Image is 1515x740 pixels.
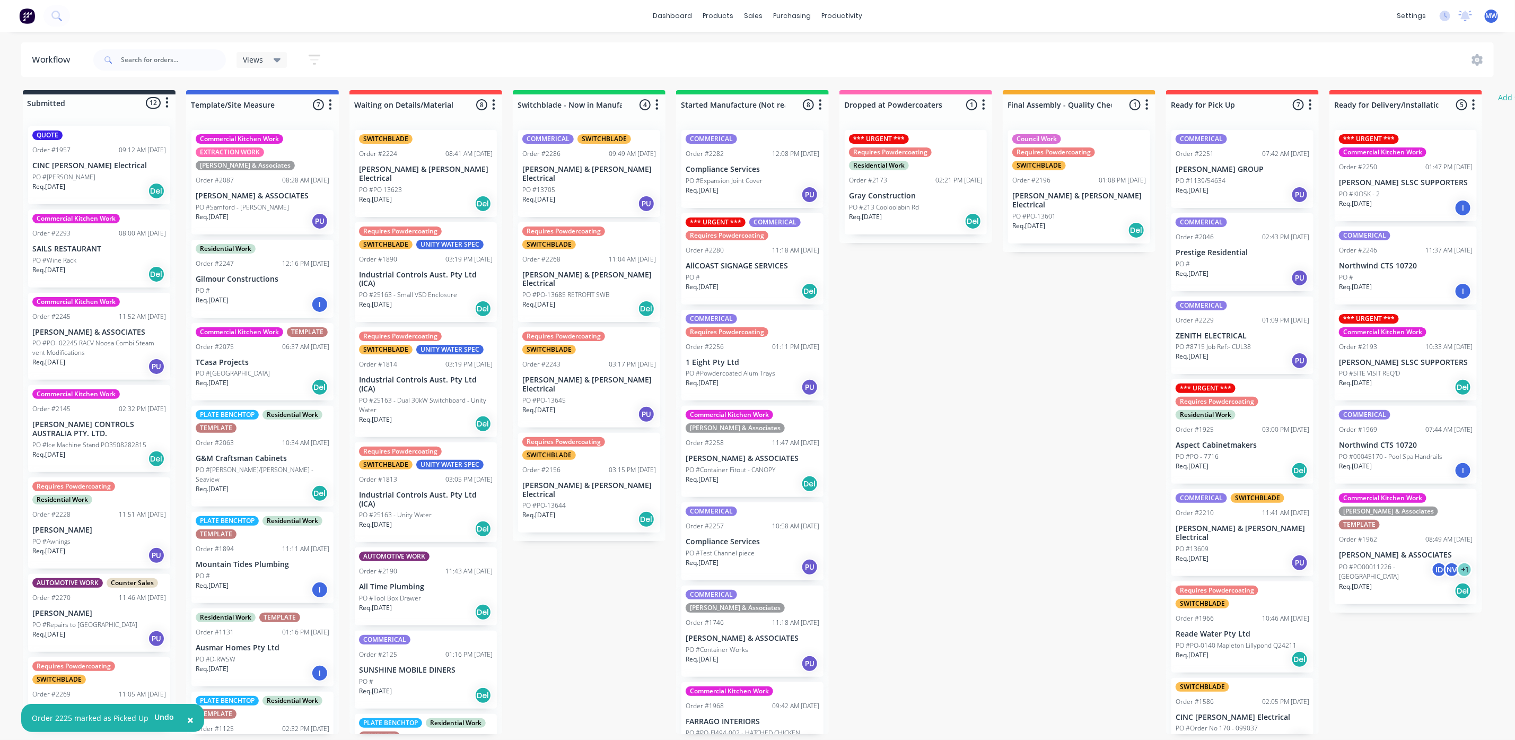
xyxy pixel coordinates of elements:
div: Residential Work [262,516,322,526]
div: Order #1814 [359,360,397,369]
img: Factory [19,8,35,24]
p: Req. [DATE] [32,182,65,191]
div: I [311,296,328,313]
p: PO #Wine Rack [32,256,76,265]
p: Compliance Services [686,165,819,174]
p: [PERSON_NAME] & [PERSON_NAME] Electrical [1012,191,1146,210]
div: 11:41 AM [DATE] [1262,508,1309,518]
p: Req. [DATE] [686,186,719,195]
div: PLATE BENCHTOP [196,516,259,526]
p: Req. [DATE] [522,195,555,204]
div: 08:00 AM [DATE] [119,229,166,238]
div: Council WorkRequires PowdercoatingSWITCHBLADEOrder #219601:08 PM [DATE][PERSON_NAME] & [PERSON_NA... [1008,130,1150,243]
div: PU [801,379,818,396]
p: PO # [686,273,700,282]
div: Requires PowdercoatingSWITCHBLADEUNITY WATER SPECOrder #181303:05 PM [DATE]Industrial Controls Au... [355,442,497,543]
div: Commercial Kitchen Work [686,410,773,420]
p: PO #PO-13645 [522,396,566,405]
p: [PERSON_NAME] GROUP [1176,165,1309,174]
div: 07:44 AM [DATE] [1425,425,1473,434]
div: Residential Work [196,244,256,254]
div: Commercial Kitchen WorkTEMPLATEOrder #207506:37 AM [DATE]TCasa ProjectsPO #[GEOGRAPHIC_DATA]Req.[... [191,323,334,401]
div: COMMERICAL [686,507,737,516]
div: Commercial Kitchen Work [1339,147,1426,157]
p: PO #1139/54634 [1176,176,1225,186]
p: PO #25163 - Small VSD Enclosure [359,290,457,300]
p: Req. [DATE] [1176,186,1209,195]
p: Req. [DATE] [522,510,555,520]
div: Order #2251 [1176,149,1214,159]
div: 11:04 AM [DATE] [609,255,656,264]
div: PU [638,195,655,212]
p: Req. [DATE] [196,295,229,305]
div: Order #2210 [1176,508,1214,518]
div: Order #2243 [522,360,561,369]
p: PO #00045170 - Pool Spa Handrails [1339,452,1442,462]
div: *** URGENT ***Commercial Kitchen WorkOrder #225001:47 PM [DATE][PERSON_NAME] SLSC SUPPORTERSPO #K... [1335,130,1477,221]
div: PLATE BENCHTOPResidential WorkTEMPLATEOrder #206310:34 AM [DATE]G&M Craftsman CabinetsPO #[PERSON... [191,406,334,507]
p: Industrial Controls Aust. Pty Ltd (ICA) [359,491,493,509]
div: 02:43 PM [DATE] [1262,232,1309,242]
p: SAILS RESTAURANT [32,245,166,254]
div: *** URGENT ***Requires PowdercoatingResidential WorkOrder #217302:21 PM [DATE]Gray ConstructionPO... [845,130,987,234]
div: Requires Powdercoating [1176,397,1258,406]
div: Del [148,182,165,199]
div: Order #2293 [32,229,71,238]
div: Del [311,485,328,502]
div: SWITCHBLADE [359,460,413,469]
div: Commercial Kitchen WorkOrder #229308:00 AM [DATE]SAILS RESTAURANTPO #Wine RackReq.[DATE]Del [28,210,170,288]
p: Req. [DATE] [32,358,65,367]
p: 1 Eight Pty Ltd [686,358,819,367]
div: 11:11 AM [DATE] [282,544,329,554]
div: COMMERICALRequires PowdercoatingOrder #225601:11 PM [DATE]1 Eight Pty LtdPO #Powdercoated Alum Tr... [681,310,824,401]
div: Order #2193 [1339,342,1377,352]
div: Requires PowdercoatingSWITCHBLADEUNITY WATER SPECOrder #189003:19 PM [DATE]Industrial Controls Au... [355,222,497,323]
p: [PERSON_NAME] & ASSOCIATES [196,191,329,201]
div: COMMERICAL [1176,493,1227,503]
div: Commercial Kitchen Work [196,327,283,337]
div: COMMERICAL [686,314,737,324]
div: Requires PowdercoatingSWITCHBLADEUNITY WATER SPECOrder #181403:19 PM [DATE]Industrial Controls Au... [355,327,497,437]
div: PLATE BENCHTOPResidential WorkTEMPLATEOrder #189411:11 AM [DATE]Mountain Tides PlumbingPO #Req.[D... [191,512,334,603]
p: PO #Container Fitout - CANOPY [686,465,775,475]
p: CINC [PERSON_NAME] Electrical [32,161,166,170]
div: Order #2245 [32,312,71,321]
div: Order #2145 [32,404,71,414]
div: 03:15 PM [DATE] [609,465,656,475]
div: Order #2075 [196,342,234,352]
p: Aspect Cabinetmakers [1176,441,1309,450]
p: Req. [DATE] [359,195,392,204]
p: Req. [DATE] [359,300,392,309]
div: Order #2280 [686,246,724,255]
div: Requires Powdercoating [359,227,442,236]
p: PO #Expansion Joint Cover [686,176,763,186]
div: 03:00 PM [DATE] [1262,425,1309,434]
div: Del [475,300,492,317]
div: Council Work [1012,134,1061,144]
div: 02:32 PM [DATE] [119,404,166,414]
span: Views [243,54,263,65]
div: PU [1291,352,1308,369]
div: TEMPLATE [196,423,237,433]
div: Requires Powdercoating [1012,147,1095,157]
p: Req. [DATE] [1339,462,1372,471]
div: 01:11 PM [DATE] [772,342,819,352]
div: SWITCHBLADEOrder #222408:41 AM [DATE][PERSON_NAME] & [PERSON_NAME] ElectricalPO #PO 13623Req.[DAT... [355,130,497,217]
div: COMMERICAL [749,217,801,227]
div: 08:41 AM [DATE] [445,149,493,159]
div: Del [148,266,165,283]
div: SWITCHBLADE [522,450,576,460]
div: PU [638,406,655,423]
p: [PERSON_NAME] CONTROLS AUSTRALIA PTY. LTD. [32,420,166,438]
p: PO #SITE VISIT REQ'D [1339,369,1400,378]
div: I [1455,283,1472,300]
p: PO #Awnings [32,537,71,546]
div: COMMERICALOrder #204602:43 PM [DATE]Prestige ResidentialPO #Req.[DATE]PU [1171,213,1313,291]
div: Order #1894 [196,544,234,554]
div: 03:17 PM [DATE] [609,360,656,369]
div: Requires Powdercoating [522,227,605,236]
p: Req. [DATE] [359,415,392,424]
div: 08:28 AM [DATE] [282,176,329,185]
p: Req. [DATE] [196,484,229,494]
div: 10:34 AM [DATE] [282,438,329,448]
